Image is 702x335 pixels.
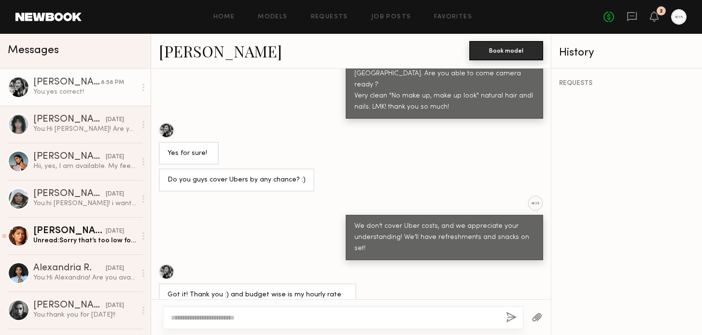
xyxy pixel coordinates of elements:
[559,47,694,58] div: History
[168,290,348,312] div: Got it! Thank you :) and budget wise is my hourly rate correct?
[33,226,106,236] div: [PERSON_NAME]
[168,148,210,159] div: Yes for sure!
[33,78,101,87] div: [PERSON_NAME]
[33,189,106,199] div: [PERSON_NAME]
[469,41,543,60] button: Book model
[106,264,124,273] div: [DATE]
[101,78,124,87] div: 8:58 PM
[311,14,348,20] a: Requests
[106,153,124,162] div: [DATE]
[8,45,59,56] span: Messages
[354,221,534,254] div: We don’t cover Uber costs, and we appreciate your understanding! We’ll have refreshments and snac...
[33,199,136,208] div: You: hi [PERSON_NAME]! i wanted to touch base about the shoot on 10/3. are u still available? tha...
[434,14,472,20] a: Favorites
[33,152,106,162] div: [PERSON_NAME]
[33,87,136,97] div: You: yes correct!
[469,46,543,55] a: Book model
[33,115,106,125] div: [PERSON_NAME]
[660,9,663,14] div: 2
[106,301,124,310] div: [DATE]
[354,57,534,113] div: wonderful! the shoot will be from 10am-2pm in [GEOGRAPHIC_DATA]. Are you able to come camera read...
[106,190,124,199] div: [DATE]
[33,125,136,134] div: You: Hi [PERSON_NAME]! Are you available 10/3 for a half day shoot for an Ecomm shoot in [GEOGRAP...
[258,14,287,20] a: Models
[33,273,136,282] div: You: Hi Alexandria! Are you available 10/3 for an Ecomm shoot in LA? Its for a lifestyle clothing...
[213,14,235,20] a: Home
[33,301,106,310] div: [PERSON_NAME]
[159,41,282,61] a: [PERSON_NAME]
[559,80,694,87] div: REQUESTS
[106,227,124,236] div: [DATE]
[33,310,136,320] div: You: thank you for [DATE]!!
[106,115,124,125] div: [DATE]
[33,236,136,245] div: Unread: Sorry that’s too low for my rate :/. Thanks for thinking of me
[371,14,411,20] a: Job Posts
[33,162,136,171] div: Hii, yes, I am available. My fee for a half day of ecom with 1 year digital use is $1,500 😊
[33,264,106,273] div: Alexandria R.
[168,175,306,186] div: Do you guys cover Ubers by any chance? :)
